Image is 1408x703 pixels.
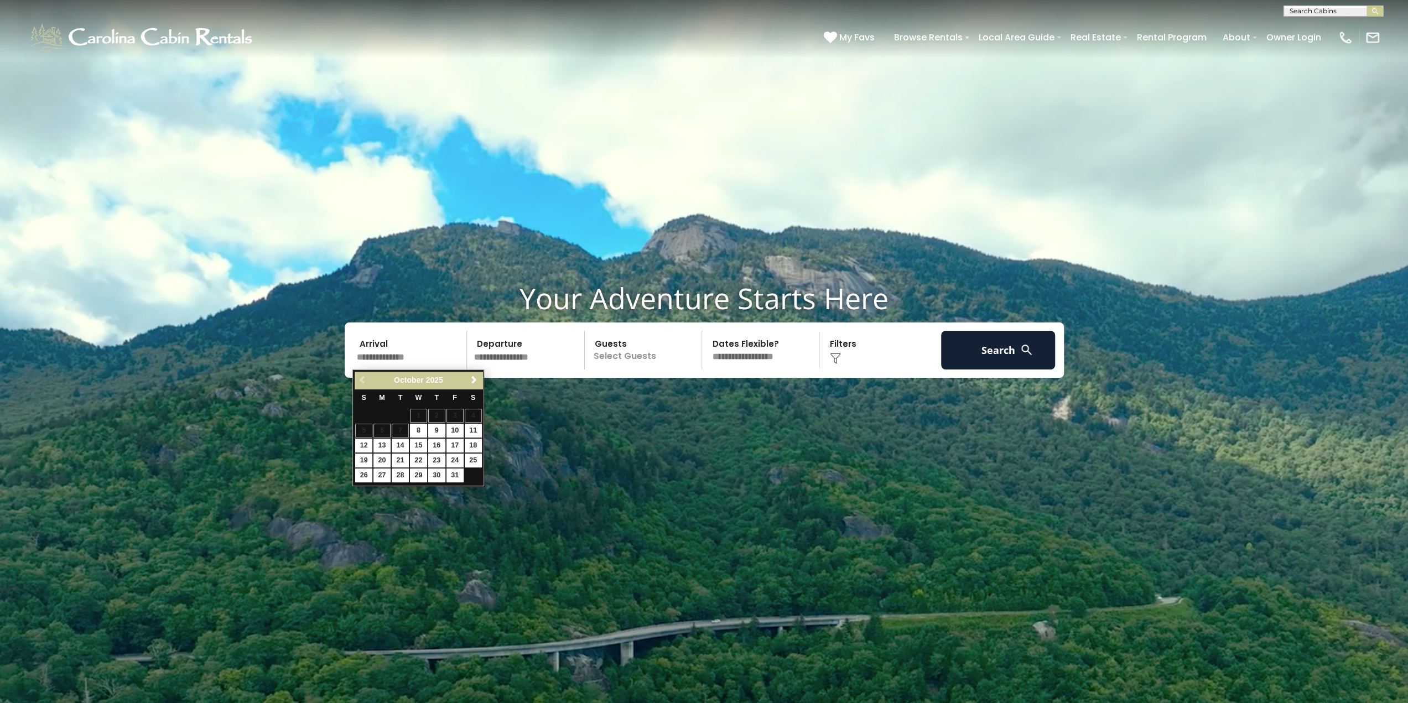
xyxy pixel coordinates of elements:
[355,454,372,467] a: 19
[361,394,366,402] span: Sunday
[373,468,391,482] a: 27
[446,439,464,452] a: 17
[446,424,464,438] a: 10
[28,21,257,54] img: White-1-1-2.png
[428,424,445,438] a: 9
[398,394,403,402] span: Tuesday
[465,454,482,467] a: 25
[426,376,443,384] span: 2025
[1020,343,1033,357] img: search-regular-white.png
[373,454,391,467] a: 20
[415,394,422,402] span: Wednesday
[1261,28,1327,47] a: Owner Login
[392,468,409,482] a: 28
[410,439,427,452] a: 15
[471,394,475,402] span: Saturday
[1131,28,1212,47] a: Rental Program
[410,454,427,467] a: 22
[470,376,479,384] span: Next
[1338,30,1353,45] img: phone-regular-white.png
[8,281,1400,315] h1: Your Adventure Starts Here
[889,28,968,47] a: Browse Rentals
[973,28,1060,47] a: Local Area Guide
[434,394,439,402] span: Thursday
[373,439,391,452] a: 13
[394,376,424,384] span: October
[465,439,482,452] a: 18
[467,373,481,387] a: Next
[392,439,409,452] a: 14
[392,454,409,467] a: 21
[453,394,457,402] span: Friday
[465,424,482,438] a: 11
[824,30,877,45] a: My Favs
[355,439,372,452] a: 12
[830,353,841,364] img: filter--v1.png
[1217,28,1256,47] a: About
[379,394,385,402] span: Monday
[410,424,427,438] a: 8
[428,468,445,482] a: 30
[941,331,1056,369] button: Search
[588,331,702,369] p: Select Guests
[839,30,875,44] span: My Favs
[355,468,372,482] a: 26
[428,439,445,452] a: 16
[410,468,427,482] a: 29
[1065,28,1126,47] a: Real Estate
[1365,30,1380,45] img: mail-regular-white.png
[446,468,464,482] a: 31
[446,454,464,467] a: 24
[428,454,445,467] a: 23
